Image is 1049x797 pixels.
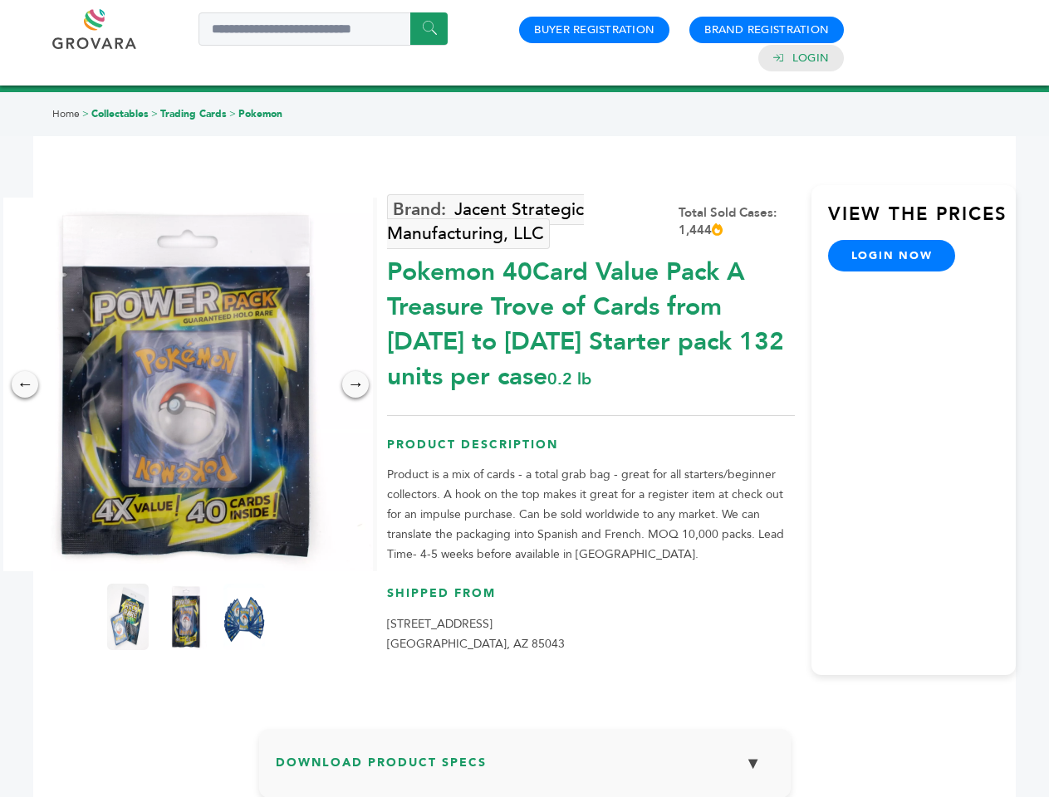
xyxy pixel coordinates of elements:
div: Pokemon 40Card Value Pack A Treasure Trove of Cards from [DATE] to [DATE] Starter pack 132 units ... [387,247,795,394]
h3: Shipped From [387,585,795,614]
a: Pokemon [238,107,282,120]
div: ← [12,371,38,398]
p: [STREET_ADDRESS] [GEOGRAPHIC_DATA], AZ 85043 [387,614,795,654]
span: > [229,107,236,120]
button: ▼ [733,746,774,781]
div: → [342,371,369,398]
img: Pokemon 40-Card Value Pack – A Treasure Trove of Cards from 1996 to 2024 - Starter pack! 132 unit... [107,584,149,650]
span: > [82,107,89,120]
a: Login [792,51,829,66]
span: > [151,107,158,120]
span: 0.2 lb [547,368,591,390]
a: Buyer Registration [534,22,654,37]
h3: Download Product Specs [276,746,774,794]
a: Brand Registration [704,22,829,37]
img: Pokemon 40-Card Value Pack – A Treasure Trove of Cards from 1996 to 2024 - Starter pack! 132 unit... [223,584,265,650]
input: Search a product or brand... [199,12,448,46]
a: Jacent Strategic Manufacturing, LLC [387,194,584,249]
a: Home [52,107,80,120]
a: login now [828,240,956,271]
div: Total Sold Cases: 1,444 [679,204,795,239]
a: Trading Cards [160,107,227,120]
p: Product is a mix of cards - a total grab bag - great for all starters/beginner collectors. A hook... [387,465,795,565]
h3: Product Description [387,437,795,466]
a: Collectables [91,107,149,120]
img: Pokemon 40-Card Value Pack – A Treasure Trove of Cards from 1996 to 2024 - Starter pack! 132 unit... [165,584,207,650]
h3: View the Prices [828,202,1016,240]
